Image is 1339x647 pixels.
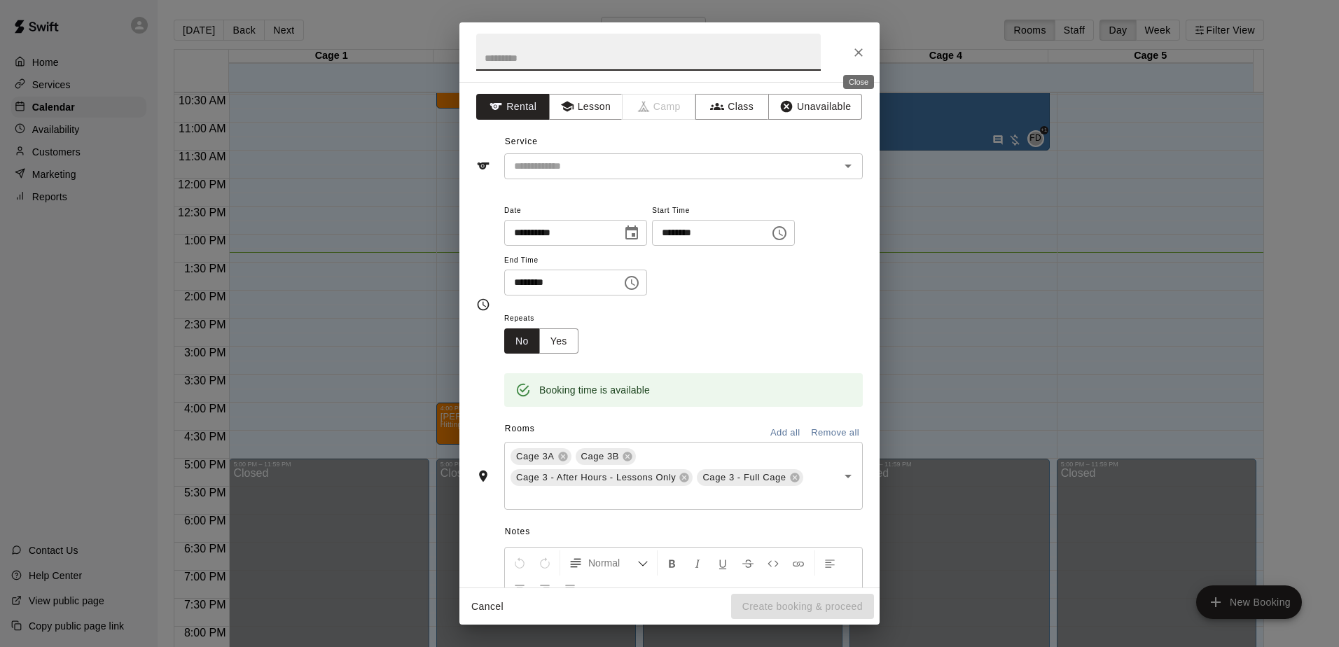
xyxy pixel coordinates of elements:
button: Formatting Options [563,550,654,576]
button: Redo [533,550,557,576]
button: Choose date, selected date is Oct 12, 2025 [618,219,646,247]
button: Close [846,40,871,65]
span: Cage 3 - Full Cage [697,471,791,485]
span: Cage 3A [511,450,560,464]
span: Camps can only be created in the Services page [623,94,696,120]
button: Choose time, selected time is 2:15 PM [765,219,793,247]
div: Cage 3 - After Hours - Lessons Only [511,469,693,486]
span: Repeats [504,309,590,328]
button: Left Align [818,550,842,576]
button: Open [838,466,858,486]
svg: Rooms [476,469,490,483]
button: Open [838,156,858,176]
span: Date [504,202,647,221]
div: Cage 3B [576,448,637,465]
button: Remove all [807,422,863,444]
div: Cage 3A [511,448,571,465]
div: Booking time is available [539,377,650,403]
div: Cage 3 - Full Cage [697,469,803,486]
span: Cage 3B [576,450,625,464]
button: Format Bold [660,550,684,576]
div: Close [843,75,874,89]
span: Service [505,137,538,146]
button: Right Align [533,576,557,601]
span: Notes [505,521,863,543]
button: Center Align [508,576,532,601]
button: Insert Link [786,550,810,576]
button: Format Underline [711,550,735,576]
button: Lesson [549,94,623,120]
button: Undo [508,550,532,576]
button: Add all [763,422,807,444]
button: Class [695,94,769,120]
button: Yes [539,328,578,354]
div: outlined button group [504,328,578,354]
svg: Service [476,159,490,173]
span: Cage 3 - After Hours - Lessons Only [511,471,681,485]
button: Choose time, selected time is 2:45 PM [618,269,646,297]
button: Format Italics [686,550,709,576]
button: Unavailable [768,94,862,120]
button: Justify Align [558,576,582,601]
svg: Timing [476,298,490,312]
button: Cancel [465,594,510,620]
button: Rental [476,94,550,120]
span: End Time [504,251,647,270]
button: Insert Code [761,550,785,576]
span: Rooms [505,424,535,433]
button: No [504,328,540,354]
span: Normal [588,556,637,570]
span: Start Time [652,202,795,221]
button: Format Strikethrough [736,550,760,576]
